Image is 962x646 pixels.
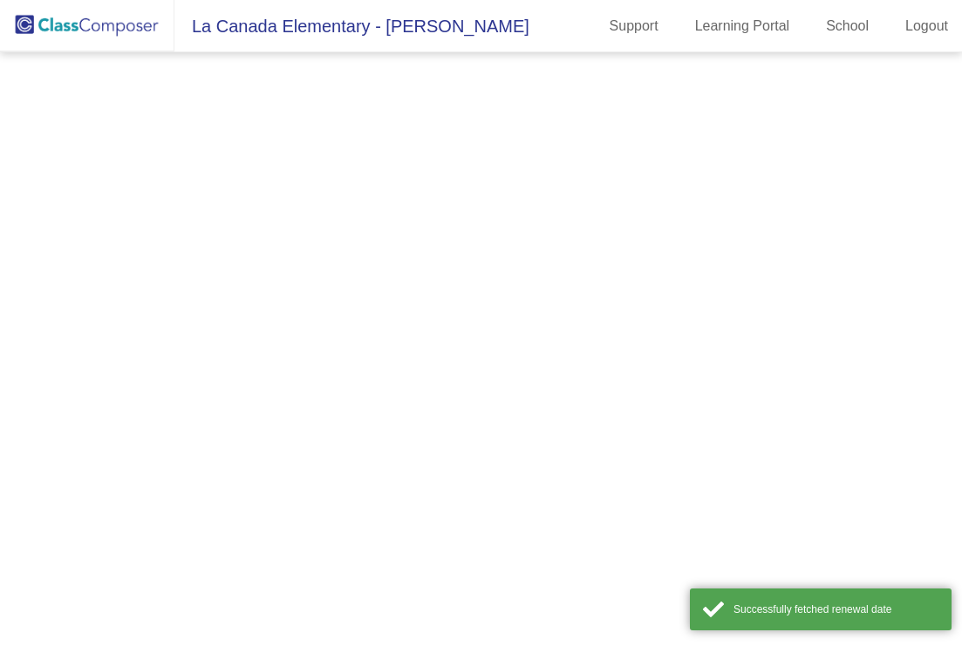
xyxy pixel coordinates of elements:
[891,12,962,40] a: Logout
[812,12,883,40] a: School
[733,602,938,617] div: Successfully fetched renewal date
[174,12,529,40] span: La Canada Elementary - [PERSON_NAME]
[681,12,804,40] a: Learning Portal
[596,12,672,40] a: Support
